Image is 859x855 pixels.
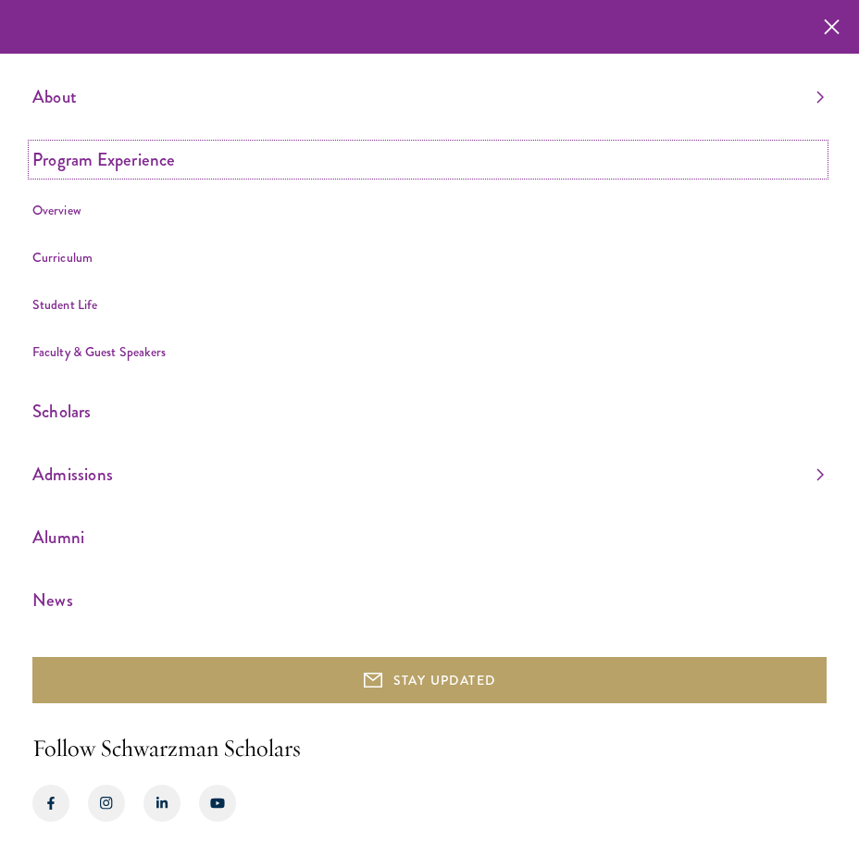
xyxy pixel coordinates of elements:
button: STAY UPDATED [32,657,827,703]
a: Scholars [32,396,824,427]
a: News [32,585,824,615]
a: Curriculum [32,248,93,266]
a: Overview [32,201,81,219]
a: Admissions [32,459,824,489]
a: Alumni [32,522,824,552]
a: Student Life [32,295,97,314]
a: Faculty & Guest Speakers [32,342,166,361]
a: Program Experience [32,144,824,175]
h2: Follow Schwarzman Scholars [32,731,827,766]
a: About [32,81,824,112]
